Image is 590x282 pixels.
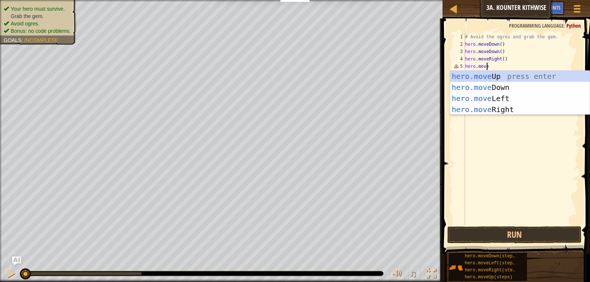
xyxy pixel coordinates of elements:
[566,22,581,29] span: Python
[11,6,65,12] span: Your hero must survive.
[4,13,71,20] li: Grab the gem.
[4,5,71,13] li: Your hero must survive.
[4,27,71,35] li: Bonus: no code problems.
[453,63,465,70] div: 5
[453,41,465,48] div: 2
[410,268,417,279] span: ♫
[453,55,465,63] div: 4
[525,1,545,15] button: Ask AI
[465,254,518,259] span: hero.moveDown(steps)
[21,37,24,43] span: :
[4,267,18,282] button: Ctrl + P: Pause
[509,22,564,29] span: Programming language
[24,37,58,43] span: Incomplete
[568,1,586,19] button: Show game menu
[453,48,465,55] div: 3
[447,226,582,243] button: Run
[449,261,463,275] img: portrait.png
[453,70,465,77] div: 6
[424,267,439,282] button: Toggle fullscreen
[465,275,513,280] span: hero.moveUp(steps)
[12,257,21,265] button: Ask AI
[465,261,518,266] span: hero.moveLeft(steps)
[528,4,541,11] span: Ask AI
[4,20,71,27] li: Avoid ogres.
[465,268,520,273] span: hero.moveRight(steps)
[11,28,71,34] span: Bonus: no code problems.
[408,267,421,282] button: ♫
[390,267,405,282] button: Adjust volume
[4,37,21,43] span: Goals
[453,33,465,41] div: 1
[548,4,560,11] span: Hints
[564,22,566,29] span: :
[11,13,44,19] span: Grab the gem.
[11,21,39,27] span: Avoid ogres.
